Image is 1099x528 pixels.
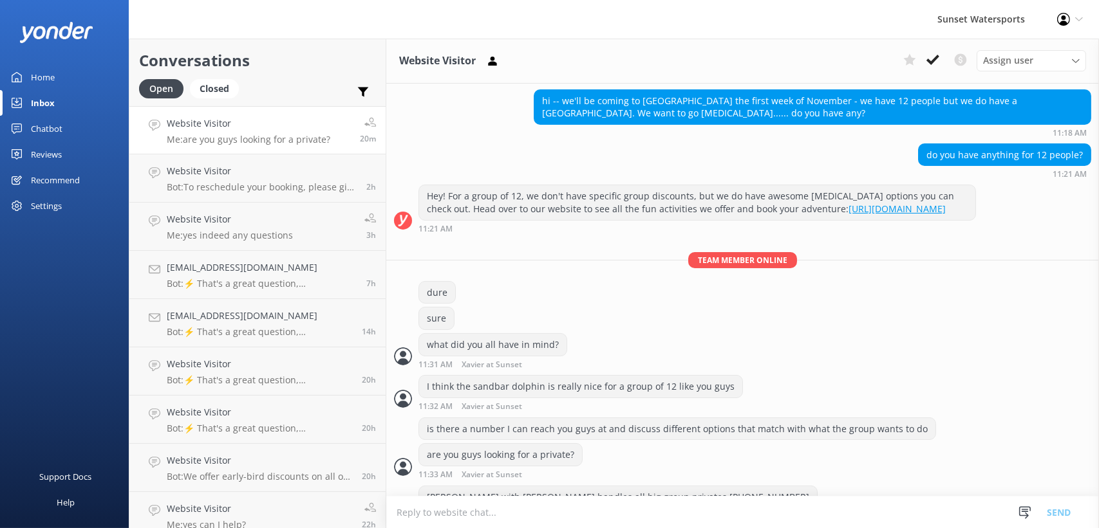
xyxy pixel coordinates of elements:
div: are you guys looking for a private? [419,444,582,466]
div: Hey! For a group of 12, we don't have specific group discounts, but we do have awesome [MEDICAL_D... [419,185,975,219]
span: Assign user [983,53,1033,68]
div: I think the sandbar dolphin is really nice for a group of 12 like you guys [419,376,742,397]
div: Assign User [977,50,1086,71]
h3: Website Visitor [399,53,476,69]
a: [EMAIL_ADDRESS][DOMAIN_NAME]Bot:⚡ That's a great question, unfortunately I do not know the answer... [129,251,386,299]
div: hi -- we'll be coming to [GEOGRAPHIC_DATA] the first week of November - we have 12 people but we ... [534,90,1091,124]
span: Sep 27 2025 08:12am (UTC -05:00) America/Cancun [366,181,376,192]
strong: 11:31 AM [418,361,453,369]
img: yonder-white-logo.png [19,22,93,43]
div: Sep 27 2025 10:32am (UTC -05:00) America/Cancun [418,401,743,411]
h4: Website Visitor [167,116,330,131]
span: Sep 27 2025 02:57am (UTC -05:00) America/Cancun [366,278,376,289]
div: [PERSON_NAME] with [PERSON_NAME] handles all big group privates [PHONE_NUMBER] [419,486,817,508]
a: [URL][DOMAIN_NAME] [849,203,946,215]
strong: 11:32 AM [418,403,453,411]
div: Inbox [31,90,55,116]
h4: Website Visitor [167,164,357,178]
p: Bot: ⚡ That's a great question, unfortunately I do not know the answer. I'm going to reach out to... [167,278,357,289]
div: Support Docs [40,464,92,489]
a: [EMAIL_ADDRESS][DOMAIN_NAME]Bot:⚡ That's a great question, unfortunately I do not know the answer... [129,299,386,347]
strong: 11:33 AM [418,471,453,479]
a: Website VisitorMe:yes indeed any questions3h [129,203,386,251]
div: Reviews [31,141,62,167]
div: sure [419,307,454,329]
div: Help [57,489,75,515]
p: Bot: ⚡ That's a great question, unfortunately I do not know the answer. I'm going to reach out to... [167,374,352,386]
span: Sep 27 2025 10:33am (UTC -05:00) America/Cancun [360,133,376,144]
div: Settings [31,193,62,219]
strong: 11:18 AM [1053,129,1087,137]
div: what did you all have in mind? [419,334,567,356]
div: Sep 27 2025 10:21am (UTC -05:00) America/Cancun [418,224,976,233]
p: Bot: ⚡ That's a great question, unfortunately I do not know the answer. I'm going to reach out to... [167,326,352,338]
div: do you have anything for 12 people? [919,144,1091,166]
p: Me: are you guys looking for a private? [167,134,330,145]
a: Website VisitorBot:To reschedule your booking, please give our office a call at [PHONE_NUMBER]. T... [129,154,386,203]
div: Closed [190,79,239,98]
strong: 11:21 AM [1053,170,1087,178]
h4: [EMAIL_ADDRESS][DOMAIN_NAME] [167,260,357,275]
div: Recommend [31,167,80,193]
a: Website VisitorBot:We offer early-bird discounts on all of our morning trips! When you book direc... [129,444,386,492]
div: Home [31,64,55,90]
span: Xavier at Sunset [462,361,522,369]
div: Open [139,79,183,98]
span: Sep 26 2025 02:09pm (UTC -05:00) America/Cancun [362,423,376,433]
div: Sep 27 2025 10:21am (UTC -05:00) America/Cancun [918,169,1091,178]
span: Sep 26 2025 02:08pm (UTC -05:00) America/Cancun [362,471,376,482]
h4: Website Visitor [167,502,246,516]
h4: Website Visitor [167,405,352,419]
h2: Conversations [139,48,376,73]
div: is there a number I can reach you guys at and discuss different options that match with what the ... [419,418,935,440]
div: Chatbot [31,116,62,141]
span: Sep 27 2025 07:30am (UTC -05:00) America/Cancun [366,230,376,241]
strong: 11:21 AM [418,225,453,233]
p: Bot: To reschedule your booking, please give our office a call at [PHONE_NUMBER]. They'll be happ... [167,181,357,193]
div: dure [419,282,455,304]
span: Xavier at Sunset [462,471,522,479]
span: Sep 26 2025 08:20pm (UTC -05:00) America/Cancun [362,326,376,337]
div: Sep 27 2025 10:33am (UTC -05:00) America/Cancun [418,469,583,479]
span: Xavier at Sunset [462,403,522,411]
h4: Website Visitor [167,453,352,468]
a: Closed [190,81,245,95]
h4: Website Visitor [167,212,293,226]
a: Website VisitorBot:⚡ That's a great question, unfortunately I do not know the answer. I'm going t... [129,347,386,396]
h4: [EMAIL_ADDRESS][DOMAIN_NAME] [167,309,352,323]
p: Bot: We offer early-bird discounts on all of our morning trips! When you book directly with us, w... [167,471,352,482]
span: Sep 26 2025 02:09pm (UTC -05:00) America/Cancun [362,374,376,385]
span: Team member online [688,252,797,268]
a: Website VisitorBot:⚡ That's a great question, unfortunately I do not know the answer. I'm going t... [129,396,386,444]
p: Bot: ⚡ That's a great question, unfortunately I do not know the answer. I'm going to reach out to... [167,423,352,434]
a: Open [139,81,190,95]
p: Me: yes indeed any questions [167,230,293,241]
div: Sep 27 2025 10:18am (UTC -05:00) America/Cancun [534,128,1091,137]
h4: Website Visitor [167,357,352,371]
div: Sep 27 2025 10:31am (UTC -05:00) America/Cancun [418,360,567,369]
a: Website VisitorMe:are you guys looking for a private?20m [129,106,386,154]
